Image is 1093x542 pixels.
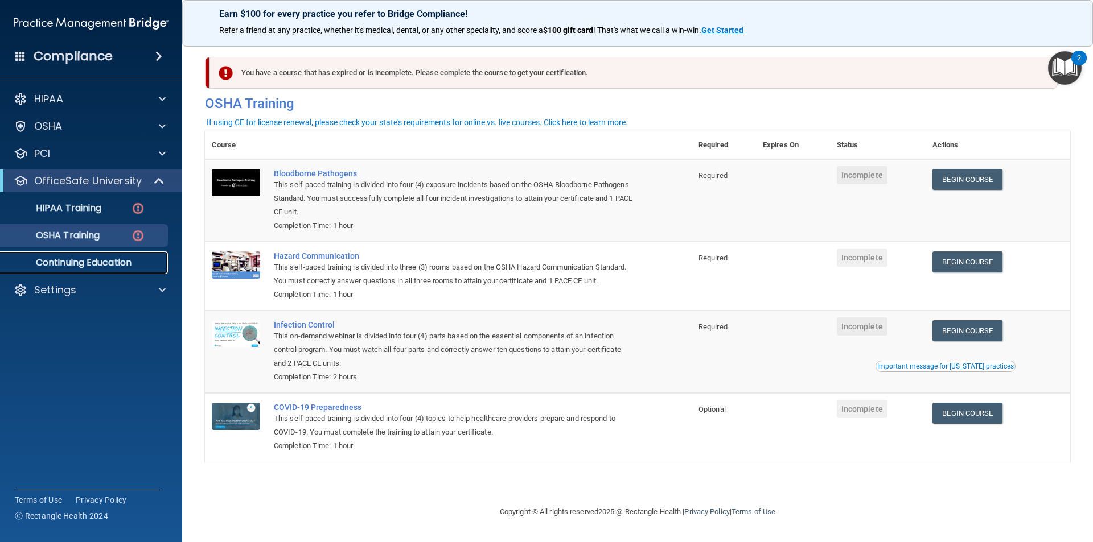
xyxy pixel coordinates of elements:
span: Optional [698,405,726,413]
button: Read this if you are a dental practitioner in the state of CA [876,361,1016,372]
th: Actions [926,131,1070,159]
div: This self-paced training is divided into four (4) topics to help healthcare providers prepare and... [274,412,635,439]
a: Begin Course [932,403,1002,424]
p: Earn $100 for every practice you refer to Bridge Compliance! [219,9,1056,19]
a: Settings [14,283,166,297]
p: Settings [34,283,76,297]
img: PMB logo [14,12,169,35]
span: Incomplete [837,249,887,267]
span: Required [698,322,728,331]
p: OfficeSafe University [34,174,142,188]
p: HIPAA [34,92,63,106]
th: Status [830,131,926,159]
button: If using CE for license renewal, please check your state's requirements for online vs. live cours... [205,117,630,128]
h4: OSHA Training [205,96,1070,111]
div: Completion Time: 2 hours [274,370,635,384]
p: Continuing Education [7,257,163,268]
a: Terms of Use [15,494,62,506]
a: OfficeSafe University [14,174,165,188]
a: OSHA [14,119,166,133]
a: Terms of Use [732,507,775,516]
span: Incomplete [837,166,887,184]
div: If using CE for license renewal, please check your state's requirements for online vs. live cours... [207,118,628,126]
span: ! That's what we call a win-win. [593,26,701,35]
span: Required [698,254,728,262]
a: Bloodborne Pathogens [274,169,635,178]
th: Expires On [756,131,830,159]
a: Begin Course [932,251,1002,272]
a: PCI [14,147,166,160]
a: Hazard Communication [274,251,635,260]
a: HIPAA [14,92,166,106]
a: Get Started [701,26,745,35]
div: 2 [1077,58,1081,73]
p: OSHA Training [7,230,100,241]
span: Ⓒ Rectangle Health 2024 [15,510,108,522]
div: This self-paced training is divided into four (4) exposure incidents based on the OSHA Bloodborne... [274,178,635,219]
strong: Get Started [701,26,743,35]
div: Copyright © All rights reserved 2025 @ Rectangle Health | | [430,494,845,530]
img: danger-circle.6113f641.png [131,201,145,216]
div: Completion Time: 1 hour [274,219,635,233]
p: PCI [34,147,50,160]
h4: Compliance [34,48,113,64]
a: Begin Course [932,320,1002,341]
span: Incomplete [837,400,887,418]
strong: $100 gift card [543,26,593,35]
th: Course [205,131,267,159]
th: Required [692,131,756,159]
p: HIPAA Training [7,202,101,214]
a: Infection Control [274,320,635,329]
img: danger-circle.6113f641.png [131,229,145,243]
img: exclamation-circle-solid-danger.72ef9ffc.png [219,66,233,80]
div: Completion Time: 1 hour [274,439,635,453]
span: Required [698,171,728,180]
p: OSHA [34,119,63,133]
div: You have a course that has expired or is incomplete. Please complete the course to get your certi... [209,57,1058,89]
a: Privacy Policy [684,507,729,516]
div: Completion Time: 1 hour [274,288,635,301]
div: This self-paced training is divided into three (3) rooms based on the OSHA Hazard Communication S... [274,260,635,288]
a: Begin Course [932,169,1002,190]
a: COVID-19 Preparedness [274,403,635,412]
div: Important message for [US_STATE] practices [877,363,1014,370]
a: Privacy Policy [76,494,127,506]
div: This on-demand webinar is divided into four (4) parts based on the essential components of an inf... [274,329,635,370]
button: Open Resource Center, 2 new notifications [1048,51,1082,85]
span: Incomplete [837,317,887,336]
span: Refer a friend at any practice, whether it's medical, dental, or any other speciality, and score a [219,26,543,35]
